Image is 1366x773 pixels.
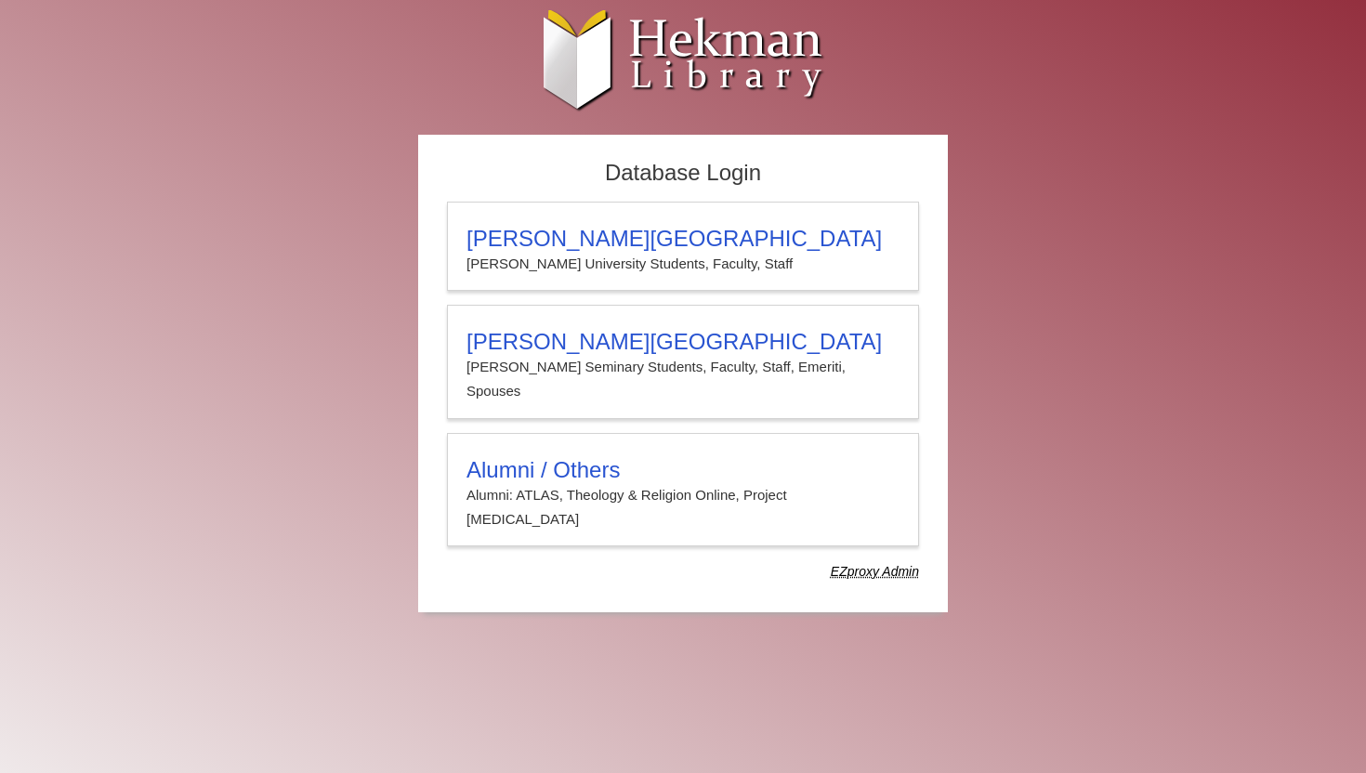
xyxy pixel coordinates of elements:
[447,305,919,419] a: [PERSON_NAME][GEOGRAPHIC_DATA][PERSON_NAME] Seminary Students, Faculty, Staff, Emeriti, Spouses
[466,329,900,355] h3: [PERSON_NAME][GEOGRAPHIC_DATA]
[438,154,928,192] h2: Database Login
[466,483,900,532] p: Alumni: ATLAS, Theology & Religion Online, Project [MEDICAL_DATA]
[447,202,919,291] a: [PERSON_NAME][GEOGRAPHIC_DATA][PERSON_NAME] University Students, Faculty, Staff
[466,226,900,252] h3: [PERSON_NAME][GEOGRAPHIC_DATA]
[466,355,900,404] p: [PERSON_NAME] Seminary Students, Faculty, Staff, Emeriti, Spouses
[466,457,900,483] h3: Alumni / Others
[466,457,900,532] summary: Alumni / OthersAlumni: ATLAS, Theology & Religion Online, Project [MEDICAL_DATA]
[831,564,919,579] dfn: Use Alumni login
[466,252,900,276] p: [PERSON_NAME] University Students, Faculty, Staff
